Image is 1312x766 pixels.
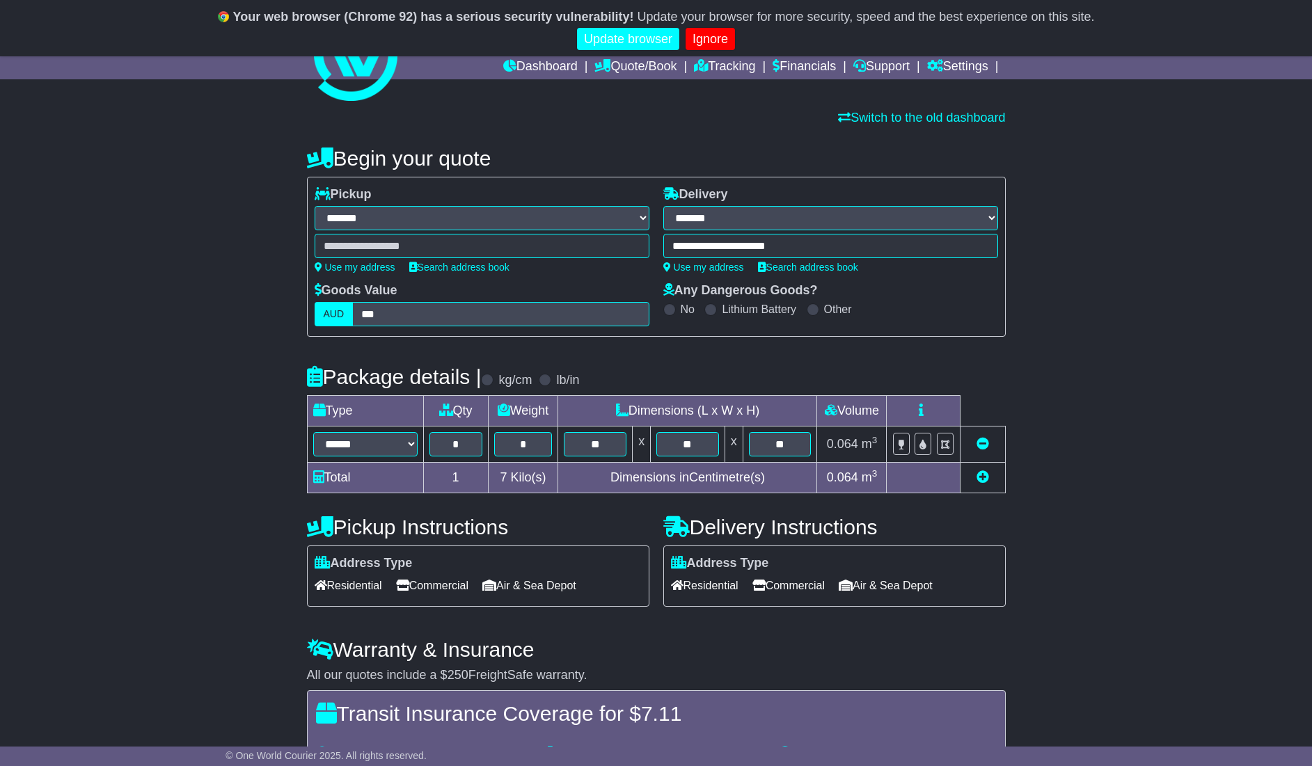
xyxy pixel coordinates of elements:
[448,668,468,682] span: 250
[824,303,852,316] label: Other
[927,56,988,79] a: Settings
[637,10,1094,24] span: Update your browser for more security, speed and the best experience on this site.
[773,56,836,79] a: Financials
[315,556,413,571] label: Address Type
[307,638,1006,661] h4: Warranty & Insurance
[396,575,468,596] span: Commercial
[838,111,1005,125] a: Switch to the old dashboard
[817,396,887,426] td: Volume
[671,556,769,571] label: Address Type
[503,56,578,79] a: Dashboard
[558,396,817,426] td: Dimensions (L x W x H)
[977,437,989,451] a: Remove this item
[722,303,796,316] label: Lithium Battery
[663,187,728,202] label: Delivery
[827,437,858,451] span: 0.064
[316,702,997,725] h4: Transit Insurance Coverage for $
[872,435,878,445] sup: 3
[671,575,738,596] span: Residential
[409,262,509,273] a: Search address book
[307,516,649,538] h4: Pickup Instructions
[681,303,695,316] label: No
[315,575,382,596] span: Residential
[853,56,910,79] a: Support
[315,302,354,326] label: AUD
[663,283,818,298] label: Any Dangerous Goods?
[641,702,681,725] span: 7.11
[558,463,817,493] td: Dimensions in Centimetre(s)
[307,365,482,388] h4: Package details |
[307,147,1006,170] h4: Begin your quote
[686,28,735,51] a: Ignore
[307,463,423,493] td: Total
[694,56,755,79] a: Tracking
[315,283,397,298] label: Goods Value
[872,468,878,479] sup: 3
[482,575,576,596] span: Air & Sea Depot
[758,262,858,273] a: Search address book
[423,396,488,426] td: Qty
[226,750,427,761] span: © One World Courier 2025. All rights reserved.
[315,262,395,273] a: Use my address
[663,262,744,273] a: Use my address
[488,396,558,426] td: Weight
[977,470,989,484] a: Add new item
[307,668,1006,683] div: All our quotes include a $ FreightSafe warranty.
[594,56,677,79] a: Quote/Book
[725,426,743,463] td: x
[556,373,579,388] label: lb/in
[827,470,858,484] span: 0.064
[752,575,825,596] span: Commercial
[423,463,488,493] td: 1
[577,28,679,51] a: Update browser
[633,426,651,463] td: x
[862,470,878,484] span: m
[488,463,558,493] td: Kilo(s)
[315,187,372,202] label: Pickup
[307,396,423,426] td: Type
[233,10,634,24] b: Your web browser (Chrome 92) has a serious security vulnerability!
[498,373,532,388] label: kg/cm
[500,470,507,484] span: 7
[862,437,878,451] span: m
[663,516,1006,538] h4: Delivery Instructions
[839,575,933,596] span: Air & Sea Depot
